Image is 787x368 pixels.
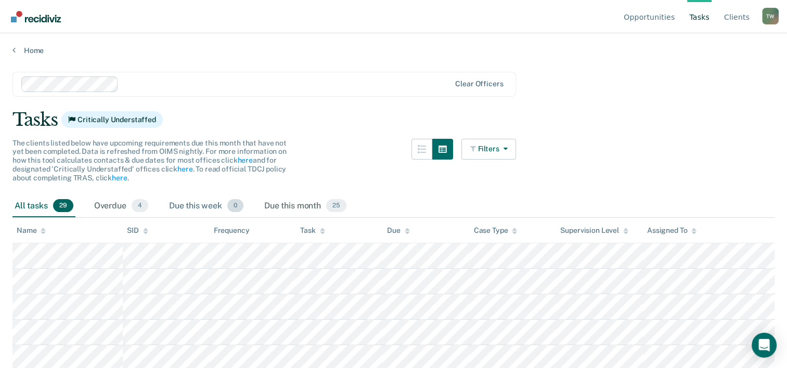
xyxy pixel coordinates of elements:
[474,226,518,235] div: Case Type
[214,226,250,235] div: Frequency
[752,333,777,358] div: Open Intercom Messenger
[112,174,127,182] a: here
[61,111,163,128] span: Critically Understaffed
[762,8,779,24] button: Profile dropdown button
[127,226,148,235] div: SID
[53,199,73,213] span: 29
[12,195,75,218] div: All tasks29
[12,139,287,182] span: The clients listed below have upcoming requirements due this month that have not yet been complet...
[12,109,775,130] div: Tasks
[11,11,61,22] img: Recidiviz
[167,195,246,218] div: Due this week0
[461,139,517,160] button: Filters
[237,156,252,164] a: here
[762,8,779,24] div: T W
[647,226,696,235] div: Assigned To
[326,199,346,213] span: 25
[92,195,150,218] div: Overdue4
[387,226,410,235] div: Due
[560,226,628,235] div: Supervision Level
[227,199,243,213] span: 0
[455,80,503,88] div: Clear officers
[132,199,148,213] span: 4
[12,46,775,55] a: Home
[177,165,192,173] a: here
[262,195,349,218] div: Due this month25
[17,226,46,235] div: Name
[300,226,325,235] div: Task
